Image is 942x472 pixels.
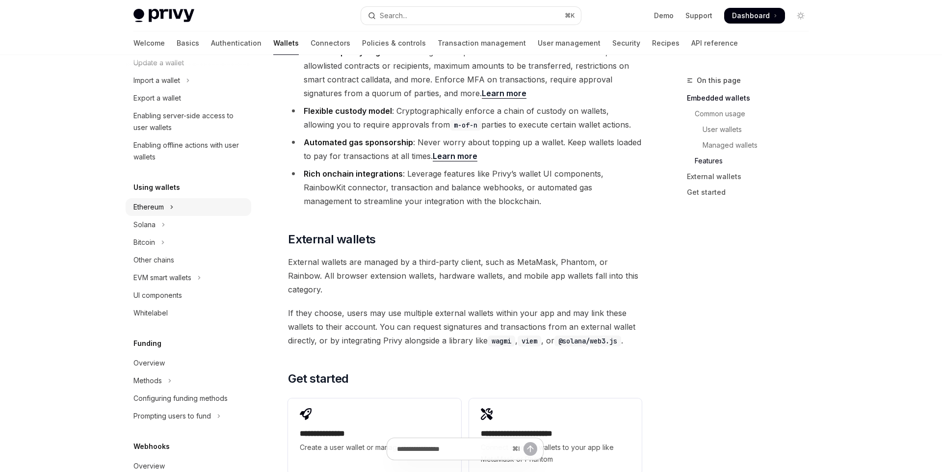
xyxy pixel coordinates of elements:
[126,251,251,269] a: Other chains
[133,393,228,404] div: Configuring funding methods
[288,255,642,296] span: External wallets are managed by a third-party client, such as MetaMask, Phantom, or Rainbow. All ...
[380,10,407,22] div: Search...
[362,31,426,55] a: Policies & controls
[177,31,199,55] a: Basics
[304,137,413,147] strong: Automated gas sponsorship
[304,106,392,116] strong: Flexible custody model
[126,198,251,216] button: Toggle Ethereum section
[133,182,180,193] h5: Using wallets
[724,8,785,24] a: Dashboard
[652,31,680,55] a: Recipes
[361,7,581,25] button: Open search
[488,336,515,346] code: wagmi
[288,167,642,208] li: : Leverage features like Privy’s wallet UI components, RainbowKit connector, transaction and bala...
[288,135,642,163] li: : Never worry about topping up a wallet. Keep wallets loaded to pay for transactions at all times.
[482,88,526,99] a: Learn more
[133,375,162,387] div: Methods
[538,31,601,55] a: User management
[304,169,403,179] strong: Rich onchain integrations
[697,75,741,86] span: On this page
[732,11,770,21] span: Dashboard
[133,31,165,55] a: Welcome
[133,75,180,86] div: Import a wallet
[288,45,642,100] li: : Enforce granular policies what actions a wallet can take, set allowlisted contracts or recipien...
[691,31,738,55] a: API reference
[126,234,251,251] button: Toggle Bitcoin section
[288,104,642,131] li: : Cryptographically enforce a chain of custody on wallets, allowing you to require approvals from...
[133,289,182,301] div: UI components
[126,72,251,89] button: Toggle Import a wallet section
[133,92,181,104] div: Export a wallet
[687,169,816,184] a: External wallets
[126,269,251,287] button: Toggle EVM smart wallets section
[126,216,251,234] button: Toggle Solana section
[126,390,251,407] a: Configuring funding methods
[311,31,350,55] a: Connectors
[126,136,251,166] a: Enabling offline actions with user wallets
[211,31,262,55] a: Authentication
[288,371,348,387] span: Get started
[288,232,375,247] span: External wallets
[133,441,170,452] h5: Webhooks
[687,184,816,200] a: Get started
[126,287,251,304] a: UI components
[450,120,481,131] code: m-of-n
[793,8,809,24] button: Toggle dark mode
[518,336,541,346] code: viem
[687,153,816,169] a: Features
[126,407,251,425] button: Toggle Prompting users to fund section
[133,307,168,319] div: Whitelabel
[133,338,161,349] h5: Funding
[133,9,194,23] img: light logo
[523,442,537,456] button: Send message
[397,438,508,460] input: Ask a question...
[126,107,251,136] a: Enabling server-side access to user wallets
[685,11,712,21] a: Support
[126,372,251,390] button: Toggle Methods section
[133,201,164,213] div: Ethereum
[133,139,245,163] div: Enabling offline actions with user wallets
[687,90,816,106] a: Embedded wallets
[133,410,211,422] div: Prompting users to fund
[554,336,621,346] code: @solana/web3.js
[438,31,526,55] a: Transaction management
[612,31,640,55] a: Security
[126,354,251,372] a: Overview
[133,272,191,284] div: EVM smart wallets
[133,110,245,133] div: Enabling server-side access to user wallets
[133,254,174,266] div: Other chains
[126,304,251,322] a: Whitelabel
[126,89,251,107] a: Export a wallet
[133,357,165,369] div: Overview
[687,106,816,122] a: Common usage
[687,137,816,153] a: Managed wallets
[273,31,299,55] a: Wallets
[133,460,165,472] div: Overview
[654,11,674,21] a: Demo
[687,122,816,137] a: User wallets
[433,151,477,161] a: Learn more
[133,219,156,231] div: Solana
[565,12,575,20] span: ⌘ K
[133,236,155,248] div: Bitcoin
[288,306,642,347] span: If they choose, users may use multiple external wallets within your app and may link these wallet...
